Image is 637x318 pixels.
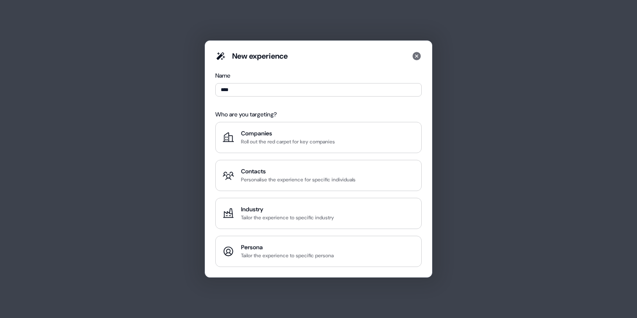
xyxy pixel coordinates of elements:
[241,205,334,213] div: Industry
[241,243,334,251] div: Persona
[241,251,334,260] div: Tailor the experience to specific persona
[241,167,356,175] div: Contacts
[215,198,422,229] button: IndustryTailor the experience to specific industry
[215,236,422,267] button: PersonaTailor the experience to specific persona
[215,160,422,191] button: ContactsPersonalise the experience for specific individuals
[241,137,335,146] div: Roll out the red carpet for key companies
[241,175,356,184] div: Personalise the experience for specific individuals
[215,110,422,119] div: Who are you targeting?
[241,129,335,137] div: Companies
[215,122,422,153] button: CompaniesRoll out the red carpet for key companies
[232,51,288,61] div: New experience
[215,71,422,80] div: Name
[241,213,334,222] div: Tailor the experience to specific industry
